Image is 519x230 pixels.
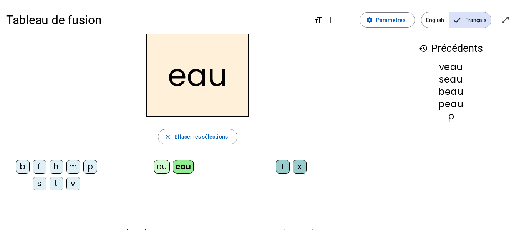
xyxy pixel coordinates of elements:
mat-icon: format_size [313,15,323,25]
div: v [66,177,80,190]
span: Paramètres [376,15,405,25]
div: m [66,160,80,174]
div: veau [395,63,507,72]
mat-icon: open_in_full [501,15,510,25]
h1: Tableau de fusion [6,8,307,32]
div: t [276,160,290,174]
mat-icon: add [326,15,335,25]
button: Augmenter la taille de la police [323,12,338,28]
span: English [421,12,449,28]
h3: Précédents [395,40,507,57]
button: Entrer en plein écran [497,12,513,28]
mat-icon: history [419,44,428,53]
button: Effacer les sélections [158,129,237,144]
div: s [33,177,46,190]
mat-icon: remove [341,15,350,25]
mat-button-toggle-group: Language selection [421,12,491,28]
span: Français [449,12,491,28]
div: p [83,160,97,174]
div: beau [395,87,507,96]
div: b [16,160,30,174]
div: p [395,112,507,121]
div: f [33,160,46,174]
button: Diminuer la taille de la police [338,12,353,28]
mat-icon: close [164,133,171,140]
div: h [50,160,63,174]
div: t [50,177,63,190]
button: Paramètres [360,12,415,28]
div: eau [173,160,194,174]
div: au [154,160,170,174]
div: seau [395,75,507,84]
div: x [293,160,307,174]
span: Effacer les sélections [174,132,228,141]
div: peau [395,99,507,109]
h2: eau [146,34,249,117]
mat-icon: settings [366,17,373,23]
